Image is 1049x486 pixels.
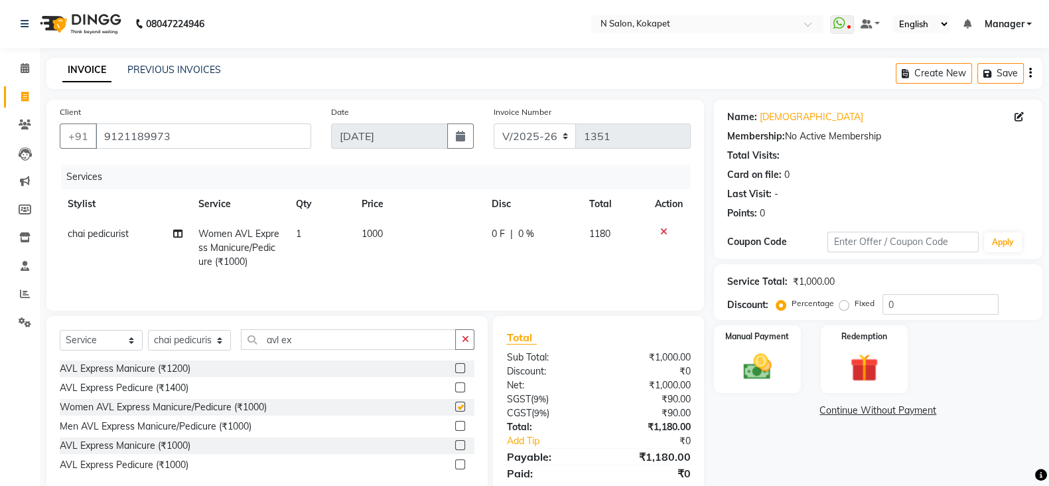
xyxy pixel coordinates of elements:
[727,168,782,182] div: Card on file:
[984,232,1022,252] button: Apply
[774,187,778,201] div: -
[647,189,691,219] th: Action
[146,5,204,42] b: 08047224946
[727,298,768,312] div: Discount:
[589,228,610,240] span: 1180
[60,439,190,453] div: AVL Express Manicure (₹1000)
[533,408,546,418] span: 9%
[60,106,81,118] label: Client
[496,364,598,378] div: Discount:
[984,17,1024,31] span: Manager
[60,123,97,149] button: +91
[727,129,785,143] div: Membership:
[518,227,533,241] span: 0 %
[60,381,188,395] div: AVL Express Pedicure (₹1400)
[598,420,701,434] div: ₹1,180.00
[34,5,125,42] img: logo
[598,392,701,406] div: ₹90.00
[60,458,188,472] div: AVL Express Pedicure (₹1000)
[506,393,530,405] span: SGST
[793,275,835,289] div: ₹1,000.00
[68,228,129,240] span: chai pedicurist
[717,404,1040,418] a: Continue Without Payment
[734,351,780,383] img: _cash.svg
[60,189,190,219] th: Stylist
[760,206,765,220] div: 0
[60,362,190,376] div: AVL Express Manicure (₹1200)
[288,189,353,219] th: Qty
[727,206,757,220] div: Points:
[598,465,701,481] div: ₹0
[506,331,537,345] span: Total
[510,227,512,241] span: |
[725,331,789,343] label: Manual Payment
[496,406,598,420] div: ( )
[827,232,979,252] input: Enter Offer / Coupon Code
[896,63,972,84] button: Create New
[483,189,581,219] th: Disc
[784,168,790,182] div: 0
[727,110,757,124] div: Name:
[727,275,788,289] div: Service Total:
[727,149,780,163] div: Total Visits:
[506,407,531,419] span: CGST
[727,235,828,249] div: Coupon Code
[598,378,701,392] div: ₹1,000.00
[581,189,647,219] th: Total
[598,406,701,420] div: ₹90.00
[727,129,1029,143] div: No Active Membership
[977,63,1024,84] button: Save
[331,106,349,118] label: Date
[855,297,874,309] label: Fixed
[727,187,772,201] div: Last Visit:
[533,394,545,404] span: 9%
[496,465,598,481] div: Paid:
[496,434,615,448] a: Add Tip
[190,189,289,219] th: Service
[598,364,701,378] div: ₹0
[494,106,551,118] label: Invoice Number
[60,400,267,414] div: Women AVL Express Manicure/Pedicure (₹1000)
[354,189,484,219] th: Price
[96,123,311,149] input: Search by Name/Mobile/Email/Code
[62,58,111,82] a: INVOICE
[760,110,863,124] a: [DEMOGRAPHIC_DATA]
[241,329,456,350] input: Search or Scan
[496,351,598,364] div: Sub Total:
[598,351,701,364] div: ₹1,000.00
[198,228,279,268] span: Women AVL Express Manicure/Pedicure (₹1000)
[598,449,701,465] div: ₹1,180.00
[127,64,221,76] a: PREVIOUS INVOICES
[496,420,598,434] div: Total:
[841,331,887,343] label: Redemption
[792,297,834,309] label: Percentage
[841,351,886,385] img: _gift.svg
[491,227,504,241] span: 0 F
[61,165,701,189] div: Services
[496,378,598,392] div: Net:
[362,228,383,240] span: 1000
[60,420,251,434] div: Men AVL Express Manicure/Pedicure (₹1000)
[616,434,701,448] div: ₹0
[496,449,598,465] div: Payable:
[496,392,598,406] div: ( )
[296,228,301,240] span: 1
